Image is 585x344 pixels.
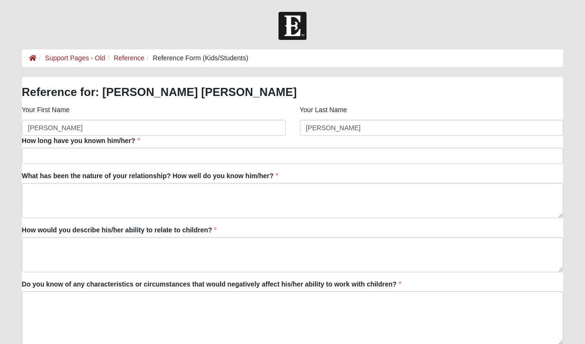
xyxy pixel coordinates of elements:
label: What has been the nature of your relationship? How well do you know him/her? [22,171,278,181]
label: Do you know of any characteristics or circumstances that would negatively affect his/her ability ... [22,279,402,289]
label: How would you describe his/her ability to relate to children? [22,225,217,235]
a: Support Pages - Old [45,54,105,62]
label: How long have you known him/her? [22,136,140,145]
a: Reference [114,54,144,62]
li: Reference Form (Kids/Students) [144,53,249,63]
img: Church of Eleven22 Logo [278,12,307,40]
p: Your Last Name [300,105,564,115]
h3: Reference for: [PERSON_NAME] [PERSON_NAME] [22,86,563,99]
p: Your First Name [22,105,286,115]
